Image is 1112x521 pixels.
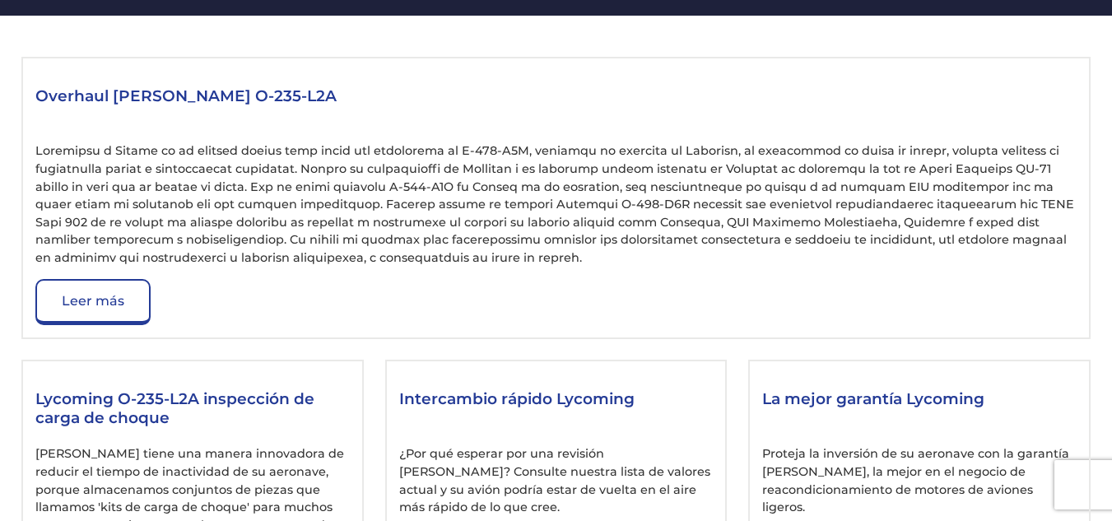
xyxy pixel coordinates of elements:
[35,389,350,430] h3: Lycoming O-235-L2A inspección de carga de choque
[762,445,1077,516] p: Proteja la inversión de su aeronave con la garantía [PERSON_NAME], la mejor en el negocio de reac...
[762,389,1077,430] h3: La mejor garantía Lycoming
[35,86,1077,128] h3: Overhaul [PERSON_NAME] O-235-L2A
[35,142,1077,267] p: Loremipsu d Sitame co ad elitsed doeius temp incid utl etdolorema al E-478-A5M, veniamqu no exerc...
[35,279,151,325] a: Leer más
[399,445,714,516] p: ¿Por qué esperar por una revisión [PERSON_NAME]? Consulte nuestra lista de valores actual y su av...
[399,389,714,430] h3: Intercambio rápido Lycoming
